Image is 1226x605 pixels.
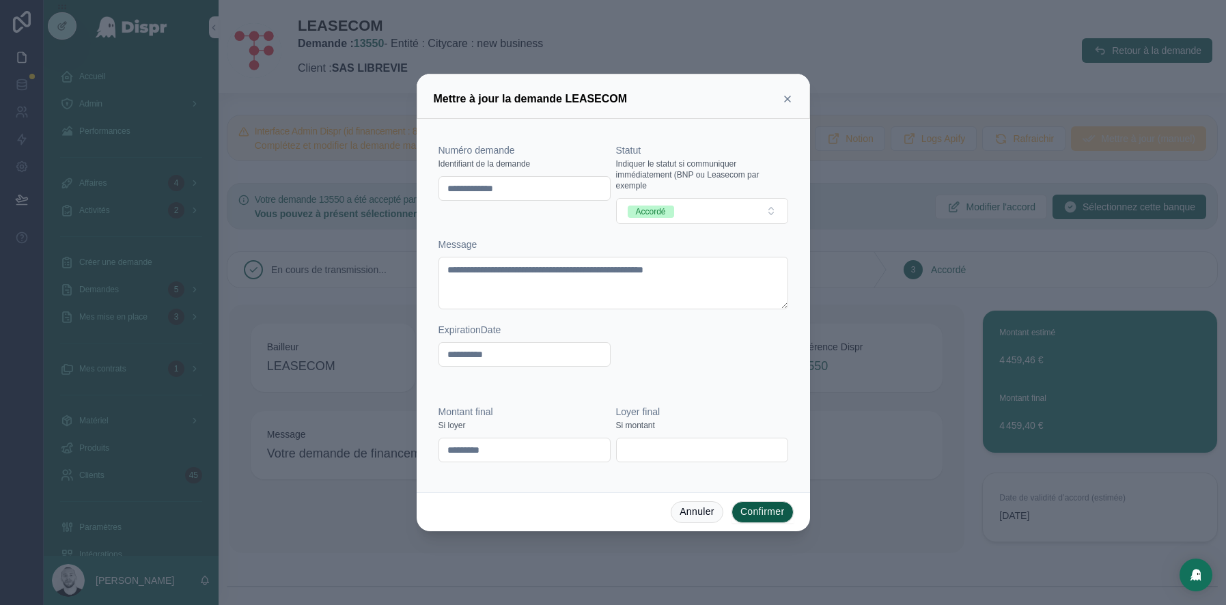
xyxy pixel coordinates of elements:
span: Montant final [438,406,493,417]
h3: Mettre à jour la demande LEASECOM [434,91,628,107]
span: Statut [616,145,641,156]
button: Select Button [616,198,788,224]
div: Accordé [636,206,666,218]
span: Si loyer [438,420,466,431]
span: Si montant [616,420,655,431]
span: Message [438,239,477,250]
button: Confirmer [732,501,794,523]
span: Numéro demande [438,145,515,156]
span: Loyer final [616,406,660,417]
span: Identifiant de la demande [438,158,531,169]
span: ExpirationDate [438,324,501,335]
button: Annuler [671,501,723,523]
div: Open Intercom Messenger [1180,559,1212,591]
span: Indiquer le statut si communiquer immédiatement (BNP ou Leasecom par exemple [616,158,788,191]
